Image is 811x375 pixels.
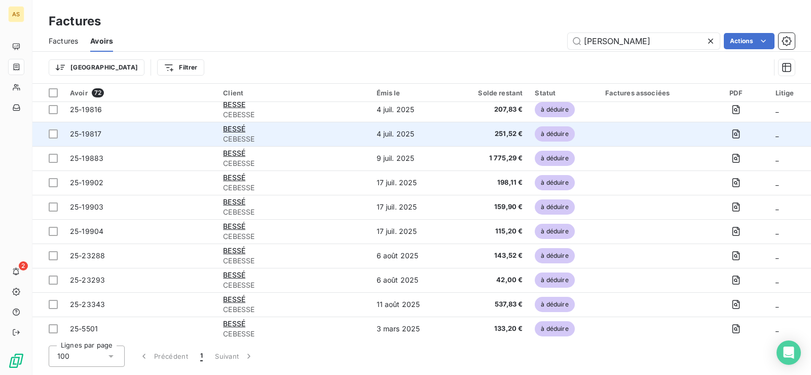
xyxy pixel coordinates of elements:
span: Avoir [70,89,88,97]
span: BESSÉ [223,124,245,133]
span: 133,20 € [458,324,523,334]
span: 537,83 € [458,299,523,310]
span: à déduire [535,224,574,239]
div: Litige [776,89,805,97]
div: PDF [709,89,763,97]
span: _ [776,178,779,187]
span: 25-5501 [70,324,98,333]
span: à déduire [535,151,574,166]
span: 159,90 € [458,202,523,212]
span: 25-23288 [70,251,105,260]
span: 25-19904 [70,227,103,235]
span: _ [776,300,779,309]
span: à déduire [535,102,574,117]
span: 25-19903 [70,202,103,211]
span: 100 [57,351,69,361]
td: 6 août 2025 [371,268,453,292]
span: 25-23293 [70,276,105,284]
span: 25-23343 [70,300,105,309]
span: BESSÉ [223,197,245,206]
span: _ [776,227,779,235]
button: 1 [194,346,209,367]
span: _ [776,105,779,114]
span: CEBESSE [223,110,364,120]
span: BESSÉ [223,319,245,328]
td: 17 juil. 2025 [371,219,453,244]
span: 25-19883 [70,154,103,162]
span: CEBESSE [223,280,364,290]
span: CEBESSE [223,134,364,144]
div: Client [223,89,364,97]
button: [GEOGRAPHIC_DATA] [49,59,144,76]
span: CEBESSE [223,231,364,242]
div: Factures associées [605,89,697,97]
td: 4 juil. 2025 [371,97,453,122]
span: _ [776,276,779,284]
td: 9 juil. 2025 [371,146,453,171]
span: BESSÉ [223,295,245,303]
h3: Factures [49,12,101,30]
td: 17 juil. 2025 [371,171,453,195]
span: 42,00 € [458,275,523,285]
span: _ [776,324,779,333]
span: _ [776,154,779,162]
span: _ [776,129,779,138]
span: 72 [92,88,104,97]
span: _ [776,251,779,260]
span: à déduire [535,175,574,190]
td: 17 juil. 2025 [371,195,453,219]
span: 25-19817 [70,129,101,138]
span: 1 [200,351,203,361]
span: BESSÉ [223,173,245,182]
span: 25-19816 [70,105,102,114]
span: 143,52 € [458,251,523,261]
span: BESSÉ [223,149,245,157]
td: 6 août 2025 [371,244,453,268]
button: Filtrer [157,59,204,76]
span: BESSÉ [223,100,245,109]
img: Logo LeanPay [8,353,24,369]
td: 4 juil. 2025 [371,122,453,146]
span: à déduire [535,272,574,288]
span: 115,20 € [458,226,523,236]
span: BESSÉ [223,222,245,230]
span: CEBESSE [223,207,364,217]
button: Précédent [133,346,194,367]
span: 25-19902 [70,178,103,187]
div: Statut [535,89,593,97]
span: 198,11 € [458,178,523,188]
td: 3 mars 2025 [371,317,453,341]
div: Émis le [377,89,447,97]
span: 251,52 € [458,129,523,139]
span: 1 775,29 € [458,153,523,163]
span: Avoirs [90,36,113,46]
span: 2 [19,261,28,270]
span: CEBESSE [223,256,364,266]
button: Suivant [209,346,260,367]
span: _ [776,202,779,211]
span: CEBESSE [223,329,364,339]
span: BESSÉ [223,270,245,279]
button: Actions [724,33,775,49]
span: BESSÉ [223,246,245,255]
span: Factures [49,36,78,46]
span: à déduire [535,297,574,312]
span: à déduire [535,126,574,142]
td: 11 août 2025 [371,292,453,317]
span: 207,83 € [458,105,523,115]
div: AS [8,6,24,22]
span: CEBESSE [223,158,364,168]
span: à déduire [535,199,574,215]
span: à déduire [535,248,574,263]
span: à déduire [535,321,574,336]
div: Open Intercom Messenger [777,340,801,365]
span: CEBESSE [223,183,364,193]
input: Rechercher [568,33,720,49]
div: Solde restant [458,89,523,97]
span: CEBESSE [223,304,364,315]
